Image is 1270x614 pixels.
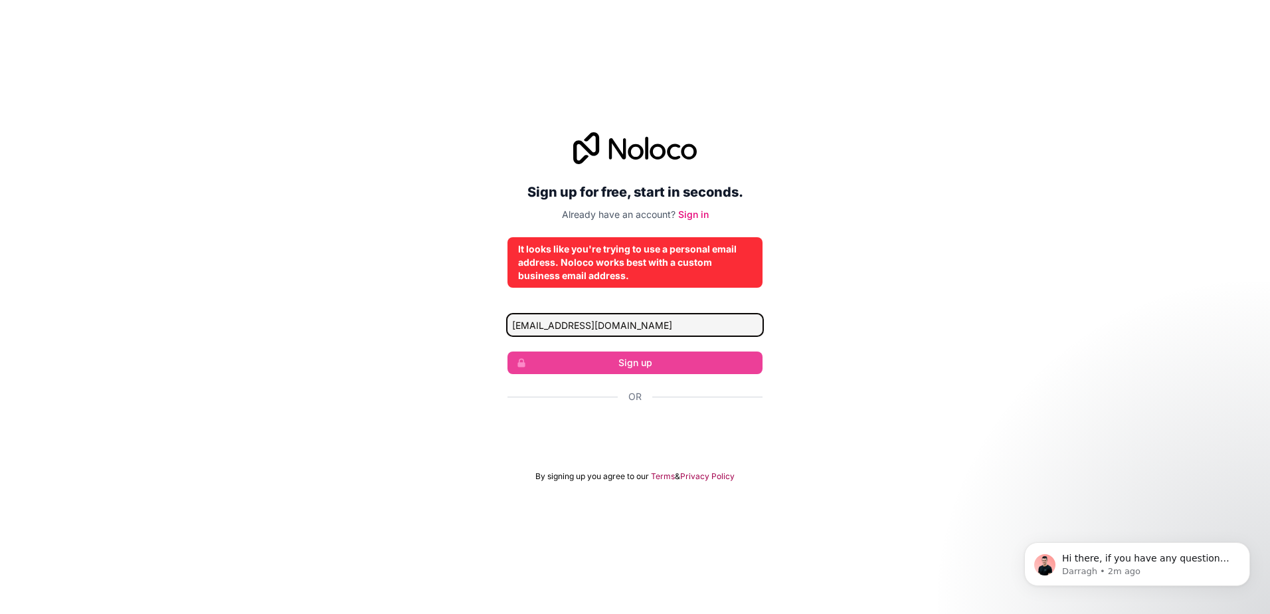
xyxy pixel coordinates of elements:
a: Privacy Policy [680,471,735,482]
span: Already have an account? [562,209,676,220]
a: Sign in [678,209,709,220]
button: Sign up [507,352,763,374]
h2: Sign up for free, start in seconds. [507,180,763,204]
div: It looks like you're trying to use a personal email address. Noloco works best with a custom busi... [518,243,752,282]
span: Or [628,390,642,403]
input: Email address [507,314,763,336]
iframe: Botón Iniciar sesión con Google [501,418,769,447]
span: & [675,471,680,482]
a: Terms [651,471,675,482]
span: By signing up you agree to our [535,471,649,482]
iframe: Intercom notifications message [1004,514,1270,607]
